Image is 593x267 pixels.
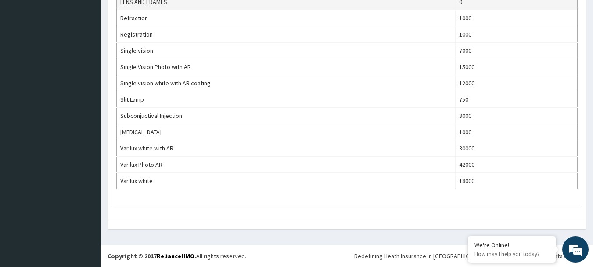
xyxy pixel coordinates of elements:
[456,140,578,157] td: 30000
[117,173,456,189] td: Varilux white
[117,157,456,173] td: Varilux Photo AR
[456,59,578,75] td: 15000
[456,173,578,189] td: 18000
[117,26,456,43] td: Registration
[117,43,456,59] td: Single vision
[456,75,578,91] td: 12000
[4,176,167,206] textarea: Type your message and hit 'Enter'
[456,43,578,59] td: 7000
[51,78,121,167] span: We're online!
[456,157,578,173] td: 42000
[117,59,456,75] td: Single Vision Photo with AR
[117,140,456,157] td: Varilux white with AR
[474,250,549,258] p: How may I help you today?
[456,26,578,43] td: 1000
[456,10,578,26] td: 1000
[117,10,456,26] td: Refraction
[117,91,456,108] td: Slit Lamp
[456,124,578,140] td: 1000
[474,241,549,249] div: We're Online!
[101,245,593,267] footer: All rights reserved.
[117,75,456,91] td: Single vision white with AR coating
[456,108,578,124] td: 3000
[16,44,36,66] img: d_794563401_company_1708531726252_794563401
[117,124,456,140] td: [MEDICAL_DATA]
[354,252,586,260] div: Redefining Heath Insurance in [GEOGRAPHIC_DATA] using Telemedicine and Data Science!
[157,252,194,260] a: RelianceHMO
[46,49,147,61] div: Chat with us now
[144,4,165,26] div: Minimize live chat window
[117,108,456,124] td: Subconjuctival Injection
[456,91,578,108] td: 750
[108,252,196,260] strong: Copyright © 2017 .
